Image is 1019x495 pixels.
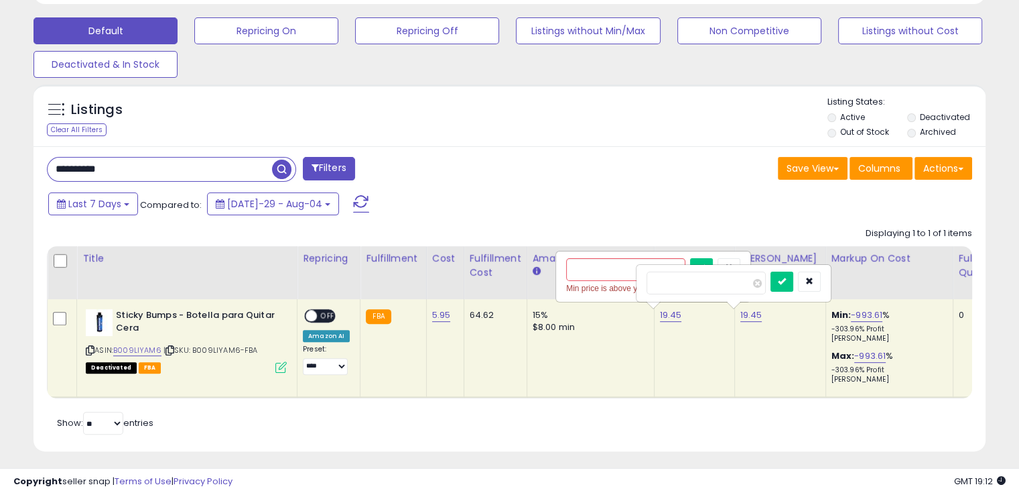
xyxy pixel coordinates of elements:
strong: Copyright [13,475,62,488]
div: 15% [533,309,644,321]
span: Columns [858,162,900,175]
p: -303.96% Profit [PERSON_NAME] [831,366,943,384]
div: Amazon AI [303,330,350,342]
small: FBA [366,309,391,324]
button: [DATE]-29 - Aug-04 [207,192,339,215]
span: OFF [317,311,338,322]
div: Fulfillable Quantity [959,252,1005,280]
a: Privacy Policy [174,475,232,488]
div: Fulfillment [366,252,420,266]
div: $8.00 min [533,321,644,333]
div: % [831,309,943,343]
th: The percentage added to the cost of goods (COGS) that forms the calculator for Min & Max prices. [825,246,953,299]
p: Listing States: [827,96,986,109]
span: Compared to: [140,199,202,211]
h5: Listings [71,101,123,119]
div: Amazon Fees [533,252,649,266]
b: Min: [831,309,852,321]
div: seller snap | | [13,476,232,488]
span: [DATE]-29 - Aug-04 [227,197,322,211]
span: | SKU: B009LIYAM6-FBA [163,345,258,355]
span: Last 7 Days [68,197,121,211]
div: 0 [959,309,1000,321]
button: Save View [778,157,847,180]
a: -993.61 [851,309,882,322]
div: Min price is above your Max price [566,282,740,295]
a: 19.45 [660,309,682,322]
button: Non Competitive [677,17,821,44]
span: FBA [139,362,161,374]
button: Default [33,17,178,44]
button: Last 7 Days [48,192,138,215]
div: [PERSON_NAME] [740,252,820,266]
div: % [831,350,943,384]
div: Cost [432,252,458,266]
button: Filters [303,157,355,180]
label: Archived [919,126,955,137]
button: Repricing On [194,17,338,44]
button: Deactivated & In Stock [33,51,178,78]
div: ASIN: [86,309,287,372]
a: B009LIYAM6 [113,345,161,356]
button: Listings without Cost [838,17,982,44]
small: Amazon Fees. [533,266,541,278]
span: 2025-08-12 19:12 GMT [954,475,1006,488]
p: -303.96% Profit [PERSON_NAME] [831,325,943,343]
div: Fulfillment Cost [470,252,521,280]
div: Clear All Filters [47,123,107,136]
div: Preset: [303,345,350,375]
b: Sticky Bumps - Botella para Quitar Cera [116,309,279,337]
div: Displaying 1 to 1 of 1 items [866,227,972,240]
div: Title [82,252,291,266]
div: Markup on Cost [831,252,947,266]
button: Columns [850,157,912,180]
img: 31-CaOWONaL._SL40_.jpg [86,309,113,336]
a: -993.61 [854,349,886,363]
div: 64.62 [470,309,517,321]
span: All listings that are unavailable for purchase on Amazon for any reason other than out-of-stock [86,362,137,374]
a: Terms of Use [115,475,172,488]
label: Active [840,111,865,123]
a: 19.45 [740,309,762,322]
label: Deactivated [919,111,969,123]
button: Repricing Off [355,17,499,44]
div: Repricing [303,252,354,266]
button: Listings without Min/Max [516,17,660,44]
button: Actions [914,157,972,180]
span: Show: entries [57,417,153,429]
label: Out of Stock [840,126,889,137]
b: Max: [831,349,855,362]
a: 5.95 [432,309,451,322]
